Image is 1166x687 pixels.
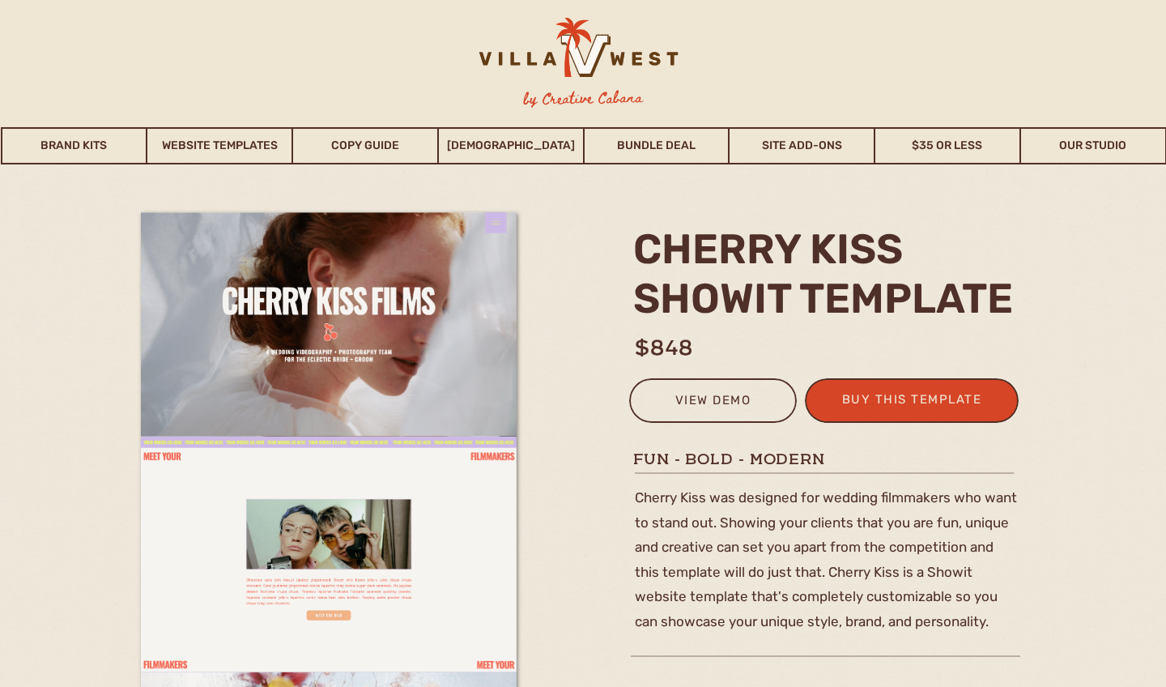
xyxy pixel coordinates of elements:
[1021,127,1165,164] a: Our Studio
[585,127,729,164] a: Bundle Deal
[147,127,291,164] a: Website Templates
[640,390,786,416] a: view demo
[730,127,874,164] a: Site Add-Ons
[633,224,1024,322] h2: cherry kiss Showit template
[510,87,657,111] h3: by Creative Cabana
[635,332,1028,352] h1: $848
[875,127,1019,164] a: $35 or Less
[439,127,583,164] a: [DEMOGRAPHIC_DATA]
[635,485,1020,645] p: Cherry Kiss was designed for wedding filmmakers who want to stand out. Showing your clients that ...
[2,127,147,164] a: Brand Kits
[832,389,991,416] a: buy this template
[293,127,437,164] a: Copy Guide
[633,449,1019,469] h1: Fun - Bold - Modern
